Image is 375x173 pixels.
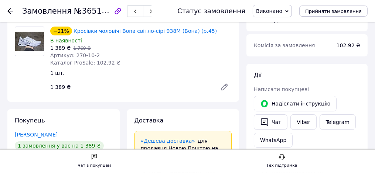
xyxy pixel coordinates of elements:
button: Надіслати інструкцію [254,96,337,111]
div: −21% [50,27,72,35]
a: Кросівки чоловічі Bona світло-сірі 938M (Бона) (р.45) [74,28,217,34]
div: Повернутися назад [7,7,13,15]
span: Артикул: 270-10-2 [50,52,100,58]
span: Замовлення [22,7,72,15]
div: 1 шт. [47,68,235,78]
div: для продавця Новою Поштою на Prom. [141,137,226,159]
div: Тех підтримка [266,162,297,169]
button: Прийняти замовлення [299,6,368,17]
a: Редагувати [217,80,232,94]
span: Комісія за замовлення [254,42,315,48]
div: 1 замовлення у вас на 1 389 ₴ [15,141,104,150]
span: Всього до сплати [254,17,301,23]
span: Прийняти замовлення [305,8,362,14]
span: Каталог ProSale: 102.92 ₴ [50,60,120,66]
span: Дії [254,72,262,79]
span: №365118339 [74,6,126,15]
span: Виконано [256,8,282,14]
img: Кросівки чоловічі Bona світло-сірі 938M (Бона) (р.45) [15,32,44,51]
a: [PERSON_NAME] [15,132,58,138]
span: В наявності [50,38,82,44]
b: 1 389 ₴ [338,17,360,23]
div: Статус замовлення [177,7,245,15]
div: 1 389 ₴ [47,82,214,92]
span: Доставка [134,117,164,124]
span: Покупець [15,117,45,124]
a: Viber [290,114,316,130]
span: 1 389 ₴ [50,45,71,51]
span: 102.92 ₴ [337,42,360,48]
span: 1 769 ₴ [73,46,91,51]
a: WhatsApp [254,133,293,148]
div: Чат з покупцем [78,162,111,169]
a: Telegram [320,114,356,130]
button: Чат [254,114,287,130]
span: Написати покупцеві [254,86,309,92]
a: «Дешева доставка» [141,138,195,144]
